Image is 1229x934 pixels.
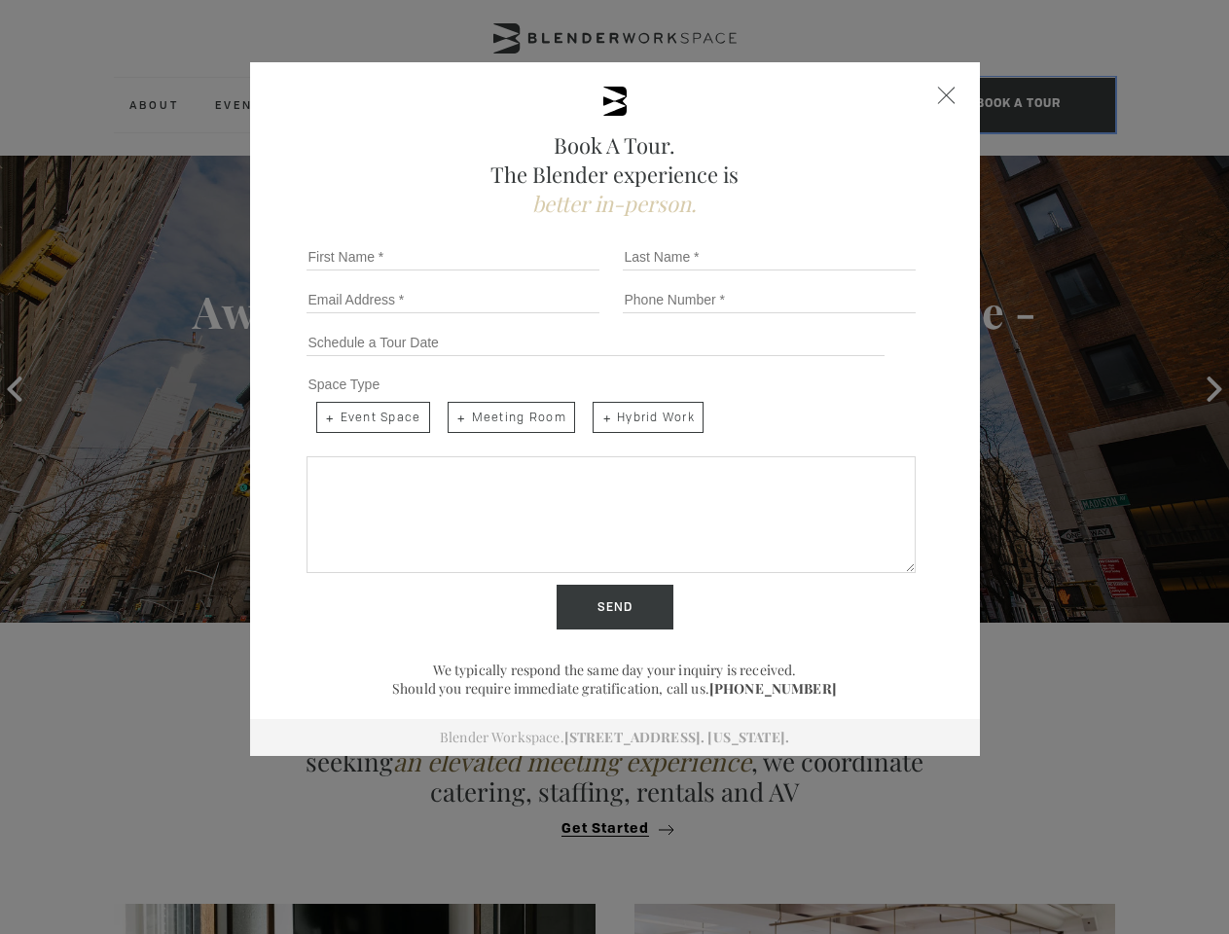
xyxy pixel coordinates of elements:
[250,719,980,756] div: Blender Workspace.
[448,402,575,433] span: Meeting Room
[299,661,931,679] p: We typically respond the same day your inquiry is received.
[623,286,916,313] input: Phone Number *
[316,402,430,433] span: Event Space
[307,286,599,313] input: Email Address *
[564,728,789,746] a: [STREET_ADDRESS]. [US_STATE].
[299,679,931,698] p: Should you require immediate gratification, call us.
[307,243,599,270] input: First Name *
[557,585,673,629] input: Send
[709,679,837,698] a: [PHONE_NUMBER]
[307,329,886,356] input: Schedule a Tour Date
[593,402,704,433] span: Hybrid Work
[623,243,916,270] input: Last Name *
[938,87,956,104] div: Close form
[793,152,1229,934] iframe: Chat Widget
[299,130,931,218] h2: Book A Tour. The Blender experience is
[308,377,380,392] span: Space Type
[532,189,697,218] span: better in-person.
